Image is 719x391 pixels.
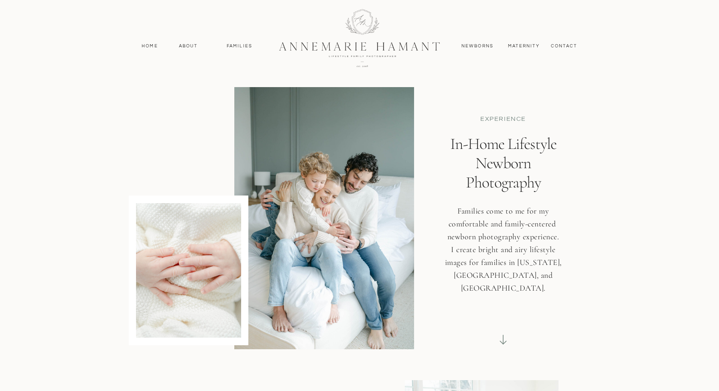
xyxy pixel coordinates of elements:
a: Families [221,43,258,50]
a: Newborns [458,43,497,50]
h1: In-Home Lifestyle Newborn Photography [437,134,570,199]
p: EXPERIENCE [454,114,552,123]
a: contact [546,43,581,50]
a: Home [138,43,162,50]
h3: Families come to me for my comfortable and family-centered newborn photography experience. I crea... [444,205,562,303]
a: About [177,43,200,50]
a: MAternity [508,43,539,50]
